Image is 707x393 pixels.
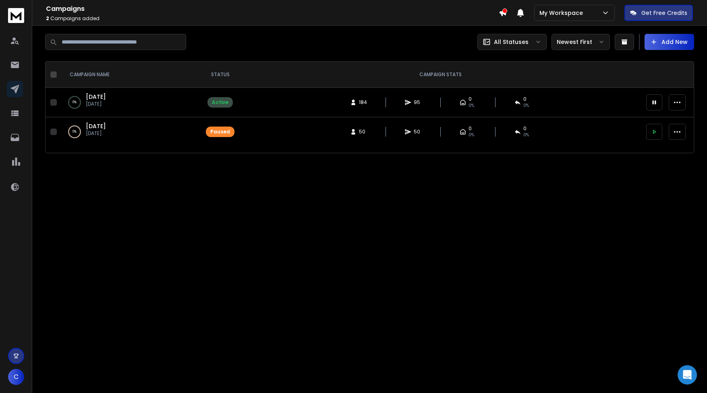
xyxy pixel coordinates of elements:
button: Add New [645,34,694,50]
p: 0 % [73,98,77,106]
span: 0% [469,132,474,138]
td: 0%[DATE][DATE] [60,88,201,117]
p: [DATE] [86,130,106,137]
p: All Statuses [494,38,529,46]
div: Paused [210,129,230,135]
th: CAMPAIGN NAME [60,62,201,88]
span: 50 [414,129,422,135]
button: Get Free Credits [624,5,693,21]
button: Newest First [552,34,610,50]
span: 184 [359,99,367,106]
a: [DATE] [86,122,106,130]
span: 0 [469,125,472,132]
p: My Workspace [539,9,586,17]
span: 0 [469,96,472,102]
p: [DATE] [86,101,106,107]
span: 95 [414,99,422,106]
th: STATUS [201,62,239,88]
div: Open Intercom Messenger [678,365,697,385]
div: Active [212,99,228,106]
p: 0 % [73,128,77,136]
span: 2 [46,15,49,22]
p: Campaigns added [46,15,499,22]
button: C [8,369,24,385]
span: 0% [469,102,474,109]
th: CAMPAIGN STATS [239,62,641,88]
td: 0%[DATE][DATE] [60,117,201,147]
span: 0 % [523,102,529,109]
h1: Campaigns [46,4,499,14]
a: [DATE] [86,93,106,101]
span: 50 [359,129,367,135]
span: 0 [523,96,527,102]
span: 0 [523,125,527,132]
p: Get Free Credits [641,9,687,17]
span: 0 % [523,132,529,138]
img: logo [8,8,24,23]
